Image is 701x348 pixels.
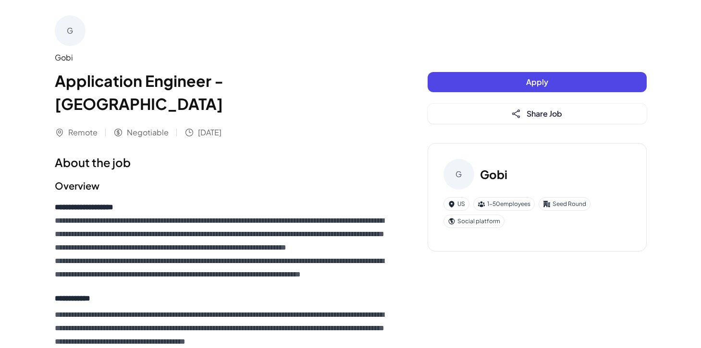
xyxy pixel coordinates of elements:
button: Apply [428,72,647,92]
button: Share Job [428,104,647,124]
span: Negotiable [127,127,169,138]
h1: About the job [55,154,389,171]
div: 1-50 employees [473,197,535,211]
div: Gobi [55,52,389,63]
span: Remote [68,127,98,138]
h1: Application Engineer - [GEOGRAPHIC_DATA] [55,69,389,115]
span: Share Job [527,108,562,119]
h2: Overview [55,179,389,193]
h3: Gobi [480,166,507,183]
div: US [443,197,469,211]
div: G [55,15,86,46]
div: Seed Round [539,197,590,211]
div: Social platform [443,215,504,228]
div: G [443,159,474,190]
span: Apply [526,77,548,87]
span: [DATE] [198,127,221,138]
